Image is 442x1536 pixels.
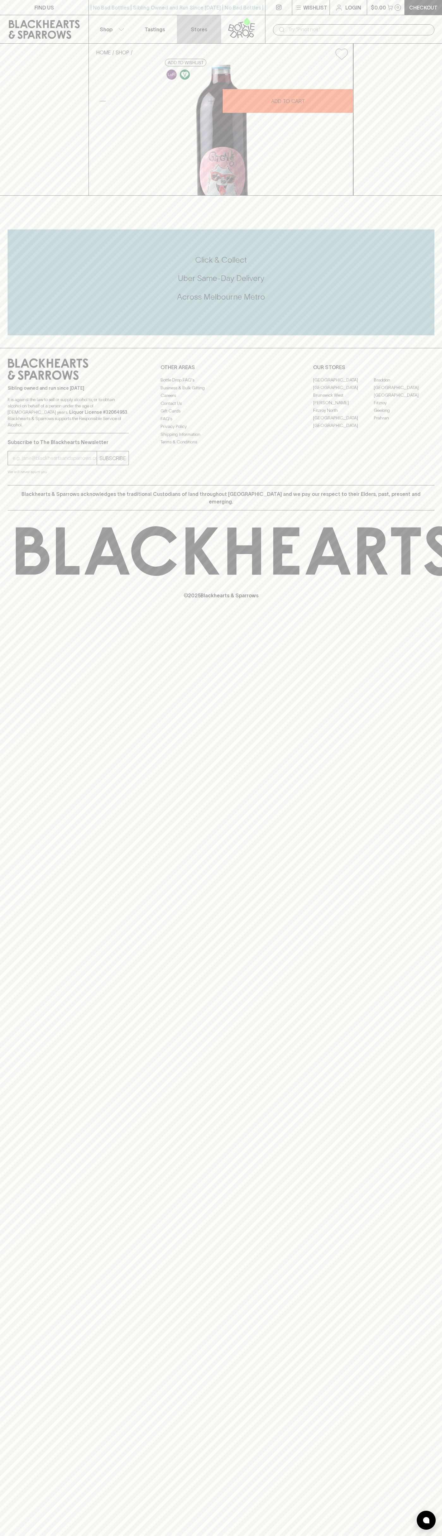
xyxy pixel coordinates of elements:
[116,50,129,55] a: SHOP
[12,490,430,505] p: Blackhearts & Sparrows acknowledges the traditional Custodians of land throughout [GEOGRAPHIC_DAT...
[374,399,434,406] a: Fitzroy
[160,423,282,430] a: Privacy Policy
[374,376,434,384] a: Braddon
[313,384,374,391] a: [GEOGRAPHIC_DATA]
[100,26,112,33] p: Shop
[333,46,350,62] button: Add to wishlist
[223,89,353,113] button: ADD TO CART
[313,414,374,422] a: [GEOGRAPHIC_DATA]
[160,392,282,399] a: Careers
[191,26,207,33] p: Stores
[345,4,361,11] p: Login
[313,422,374,429] a: [GEOGRAPHIC_DATA]
[100,454,126,462] p: SUBSCRIBE
[165,68,178,81] a: Some may call it natural, others minimum intervention, either way, it’s hands off & maybe even a ...
[313,363,434,371] p: OUR STORES
[133,15,177,43] a: Tastings
[69,410,127,415] strong: Liquor License #32064953
[409,4,438,11] p: Checkout
[160,363,282,371] p: OTHER AREAS
[374,406,434,414] a: Geelong
[374,414,434,422] a: Prahran
[8,292,434,302] h5: Across Melbourne Metro
[160,384,282,392] a: Business & Bulk Gifting
[313,399,374,406] a: [PERSON_NAME]
[177,15,221,43] a: Stores
[89,15,133,43] button: Shop
[271,97,305,105] p: ADD TO CART
[160,376,282,384] a: Bottle Drop FAQ's
[34,4,54,11] p: FIND US
[397,6,399,9] p: 0
[165,59,206,66] button: Add to wishlist
[180,70,190,80] img: Vegan
[96,50,111,55] a: HOME
[160,399,282,407] a: Contact Us
[8,273,434,283] h5: Uber Same-Day Delivery
[313,406,374,414] a: Fitzroy North
[178,68,191,81] a: Made without the use of any animal products.
[371,4,386,11] p: $0.00
[8,255,434,265] h5: Click & Collect
[13,453,97,463] input: e.g. jane@blackheartsandsparrows.com.au
[160,407,282,415] a: Gift Cards
[91,65,353,195] img: 40010.png
[8,396,129,428] p: It is against the law to sell or supply alcohol to, or to obtain alcohol on behalf of a person un...
[160,438,282,446] a: Terms & Conditions
[160,430,282,438] a: Shipping Information
[374,384,434,391] a: [GEOGRAPHIC_DATA]
[8,385,129,391] p: Sibling owned and run since [DATE]
[8,438,129,446] p: Subscribe to The Blackhearts Newsletter
[8,229,434,335] div: Call to action block
[8,469,129,475] p: We will never spam you
[97,451,129,465] button: SUBSCRIBE
[145,26,165,33] p: Tastings
[313,391,374,399] a: Brunswick West
[303,4,327,11] p: Wishlist
[374,391,434,399] a: [GEOGRAPHIC_DATA]
[167,70,177,80] img: Lo-Fi
[288,25,429,35] input: Try "Pinot noir"
[160,415,282,423] a: FAQ's
[313,376,374,384] a: [GEOGRAPHIC_DATA]
[423,1517,429,1523] img: bubble-icon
